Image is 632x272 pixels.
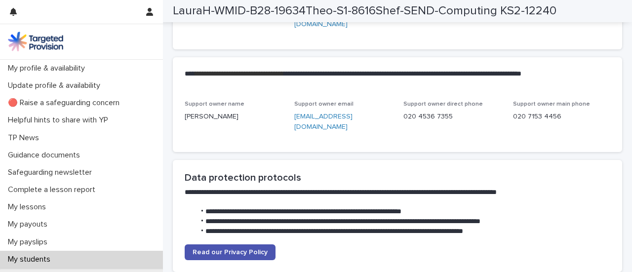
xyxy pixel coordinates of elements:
[193,249,268,256] span: Read our Privacy Policy
[185,172,610,184] h2: Data protection protocols
[185,244,276,260] a: Read our Privacy Policy
[4,116,116,125] p: Helpful hints to share with YP
[513,101,590,107] span: Support owner main phone
[185,101,244,107] span: Support owner name
[4,81,108,90] p: Update profile & availability
[294,101,354,107] span: Support owner email
[4,185,103,194] p: Complete a lesson report
[513,112,611,122] p: 020 7153 4456
[4,255,58,264] p: My students
[8,32,63,51] img: M5nRWzHhSzIhMunXDL62
[185,112,282,122] p: [PERSON_NAME]
[403,101,483,107] span: Support owner direct phone
[4,133,47,143] p: TP News
[403,112,501,122] p: 020 4536 7355
[4,151,88,160] p: Guidance documents
[4,220,55,229] p: My payouts
[173,4,556,18] h2: LauraH-WMID-B28-19634Theo-S1-8616Shef-SEND-Computing KS2-12240
[4,98,127,108] p: 🔴 Raise a safeguarding concern
[4,202,54,212] p: My lessons
[294,113,353,130] a: [EMAIL_ADDRESS][DOMAIN_NAME]
[4,168,100,177] p: Safeguarding newsletter
[4,237,55,247] p: My payslips
[4,64,93,73] p: My profile & availability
